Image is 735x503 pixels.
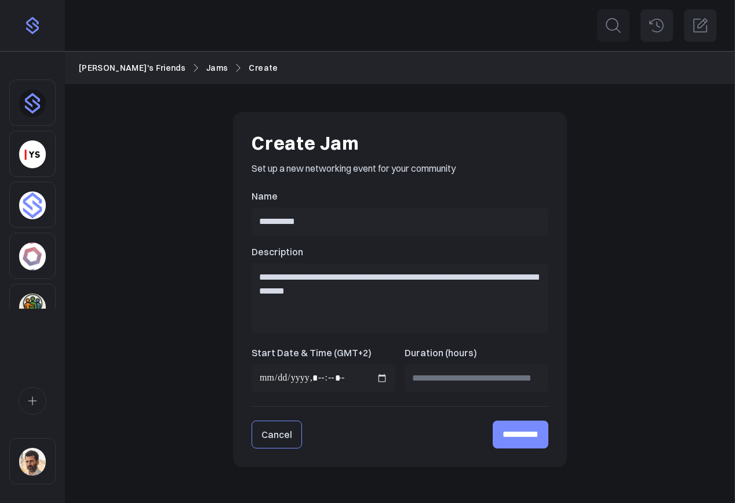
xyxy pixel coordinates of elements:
[206,61,228,74] a: Jams
[252,189,548,203] label: Name
[252,245,548,259] label: Description
[252,347,372,359] span: Start Date & Time (GMT+2)
[19,294,46,321] img: 3pj2efuqyeig3cua8agrd6atck9r
[405,346,548,360] label: Duration (hours)
[19,191,46,219] img: 4sptar4mobdn0q43dsu7jy32kx6j
[19,448,46,476] img: sqr4epb0z8e5jm577i6jxqftq3ng
[79,61,721,74] nav: Breadcrumb
[23,16,42,35] img: purple-logo-f4f985042447f6d3a21d9d2f6d8e0030207d587b440d52f708815e5968048218.png
[252,161,548,175] p: Set up a new networking event for your community
[252,421,302,448] a: Cancel
[79,61,185,74] a: [PERSON_NAME]'s Friends
[249,61,278,74] a: Create
[252,131,548,157] h1: Create Jam
[19,243,46,270] img: 4hc3xb4og75h35779zhp6duy5ffo
[19,140,46,168] img: yorkseed.co
[19,89,46,117] img: dhnou9yomun9587rl8johsq6w6vr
